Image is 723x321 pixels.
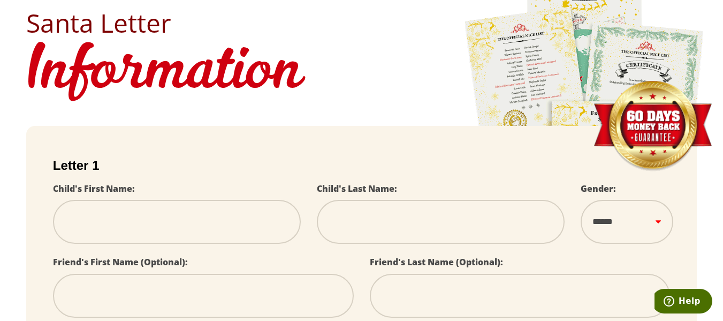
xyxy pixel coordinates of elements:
[53,183,135,195] label: Child's First Name:
[654,289,712,316] iframe: Opens a widget where you can find more information
[53,256,188,268] label: Friend's First Name (Optional):
[581,183,616,195] label: Gender:
[592,80,713,172] img: Money Back Guarantee
[317,183,397,195] label: Child's Last Name:
[370,256,503,268] label: Friend's Last Name (Optional):
[26,36,697,110] h1: Information
[53,158,670,173] h2: Letter 1
[26,10,697,36] h2: Santa Letter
